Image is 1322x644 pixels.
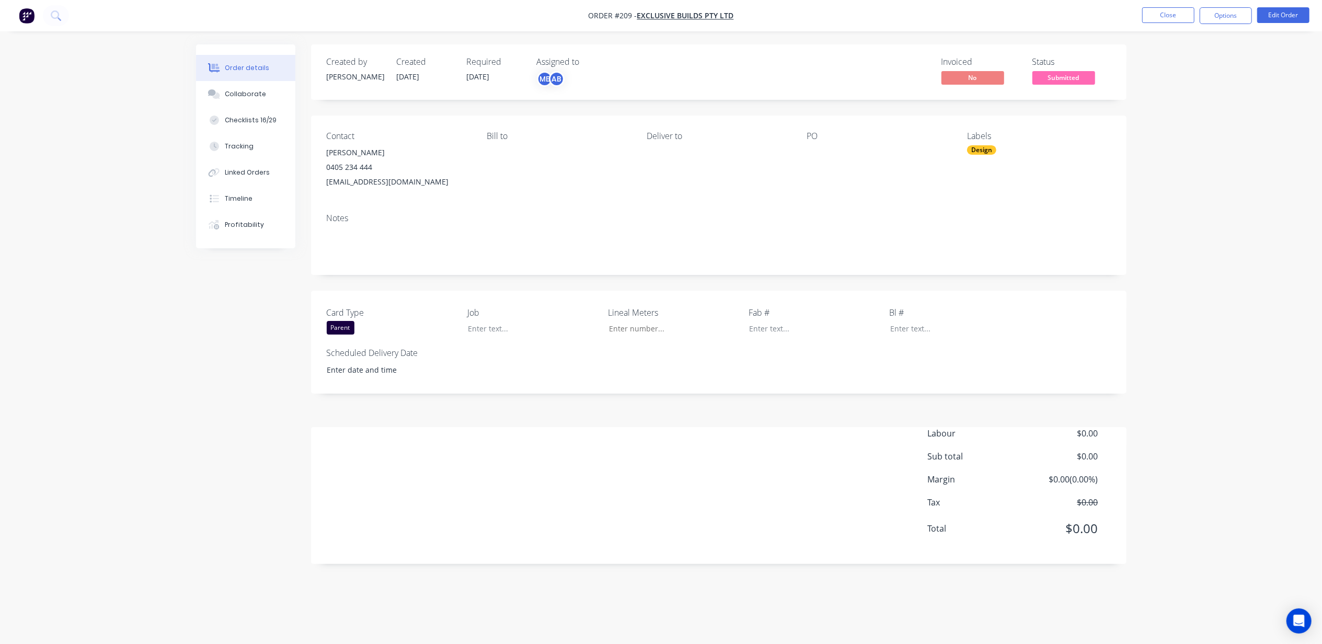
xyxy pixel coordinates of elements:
div: Checklists 16/29 [225,116,277,125]
div: Required [467,57,524,67]
button: Order details [196,55,295,81]
input: Enter date and time [319,362,450,377]
label: Card Type [327,306,457,319]
span: Labour [928,427,1021,440]
div: Design [967,145,996,155]
div: ME [537,71,553,87]
div: [EMAIL_ADDRESS][DOMAIN_NAME] [327,175,470,189]
span: $0.00 [1020,496,1098,509]
span: Order #209 - [589,11,637,21]
div: Tracking [225,142,254,151]
span: [DATE] [467,72,490,82]
span: Submitted [1032,71,1095,84]
div: 0405 234 444 [327,160,470,175]
div: Order details [225,63,269,73]
div: Contact [327,131,470,141]
button: Linked Orders [196,159,295,186]
label: Lineal Meters [608,306,739,319]
label: Bl # [889,306,1020,319]
input: Enter number... [600,321,738,337]
div: Created by [327,57,384,67]
div: Created [397,57,454,67]
div: Linked Orders [225,168,270,177]
label: Scheduled Delivery Date [327,347,457,359]
div: Timeline [225,194,252,203]
div: [PERSON_NAME]0405 234 444[EMAIL_ADDRESS][DOMAIN_NAME] [327,145,470,189]
div: Status [1032,57,1111,67]
span: Margin [928,473,1021,486]
button: Timeline [196,186,295,212]
div: AB [549,71,565,87]
button: Profitability [196,212,295,238]
span: $0.00 [1020,519,1098,538]
span: Tax [928,496,1021,509]
a: Exclusive Builds Pty Ltd [637,11,734,21]
div: Parent [327,321,354,335]
div: Deliver to [647,131,790,141]
label: Fab # [749,306,879,319]
span: No [941,71,1004,84]
div: Collaborate [225,89,266,99]
div: PO [807,131,950,141]
span: Sub total [928,450,1021,463]
div: Invoiced [941,57,1020,67]
button: Close [1142,7,1194,23]
button: MEAB [537,71,565,87]
button: Options [1200,7,1252,24]
div: [PERSON_NAME] [327,71,384,82]
span: $0.00 ( 0.00 %) [1020,473,1098,486]
div: Open Intercom Messenger [1286,608,1312,634]
span: $0.00 [1020,427,1098,440]
div: Assigned to [537,57,641,67]
label: Job [467,306,598,319]
div: Bill to [487,131,630,141]
button: Submitted [1032,71,1095,87]
img: Factory [19,8,35,24]
div: Profitability [225,220,264,229]
span: Total [928,522,1021,535]
div: [PERSON_NAME] [327,145,470,160]
span: $0.00 [1020,450,1098,463]
div: Labels [967,131,1110,141]
button: Collaborate [196,81,295,107]
span: [DATE] [397,72,420,82]
button: Tracking [196,133,295,159]
button: Edit Order [1257,7,1309,23]
div: Notes [327,213,1111,223]
button: Checklists 16/29 [196,107,295,133]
